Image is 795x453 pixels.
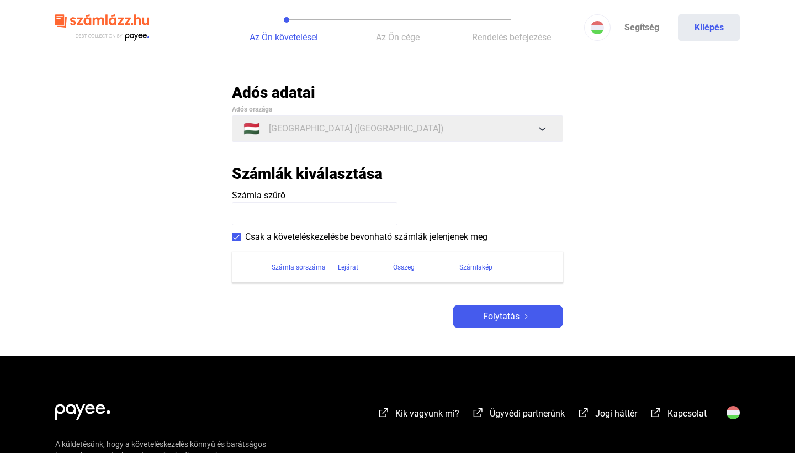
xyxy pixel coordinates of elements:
img: szamlazzhu-logo [55,10,149,46]
span: Folytatás [483,310,520,323]
span: [GEOGRAPHIC_DATA] ([GEOGRAPHIC_DATA]) [269,122,444,135]
span: Adós országa [232,106,272,113]
span: Számla szűrő [232,190,285,201]
span: Kapcsolat [667,408,707,419]
div: Számla sorszáma [272,261,326,274]
img: external-link-white [471,407,485,418]
img: HU [591,21,604,34]
button: HU [584,14,611,41]
h2: Számlák kiválasztása [232,164,383,183]
div: Lejárat [338,261,393,274]
div: Lejárat [338,261,358,274]
h2: Adós adatai [232,83,563,102]
span: 🇭🇺 [243,122,260,135]
span: Ügyvédi partnerünk [490,408,565,419]
span: Jogi háttér [595,408,637,419]
img: external-link-white [649,407,662,418]
button: Folytatásarrow-right-white [453,305,563,328]
a: external-link-whiteKik vagyunk mi? [377,410,459,420]
span: Az Ön cége [376,32,420,43]
img: external-link-white [577,407,590,418]
div: Számlakép [459,261,492,274]
button: Kilépés [678,14,740,41]
span: Csak a követeléskezelésbe bevonható számlák jelenjenek meg [245,230,487,244]
a: external-link-whiteKapcsolat [649,410,707,420]
img: external-link-white [377,407,390,418]
a: external-link-whiteJogi háttér [577,410,637,420]
span: Az Ön követelései [250,32,318,43]
div: Összeg [393,261,415,274]
a: external-link-whiteÜgyvédi partnerünk [471,410,565,420]
span: Rendelés befejezése [472,32,551,43]
div: Számla sorszáma [272,261,338,274]
img: white-payee-white-dot.svg [55,398,110,420]
div: Számlakép [459,261,550,274]
a: Segítség [611,14,672,41]
img: arrow-right-white [520,314,533,319]
button: 🇭🇺[GEOGRAPHIC_DATA] ([GEOGRAPHIC_DATA]) [232,115,563,142]
div: Összeg [393,261,459,274]
span: Kik vagyunk mi? [395,408,459,419]
img: HU.svg [727,406,740,419]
